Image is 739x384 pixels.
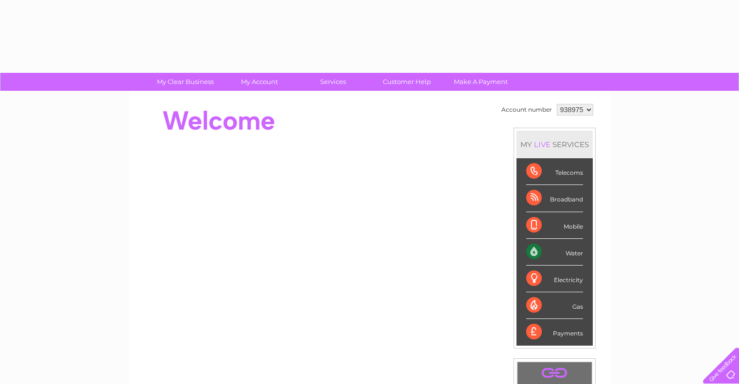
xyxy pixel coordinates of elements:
a: My Account [219,73,299,91]
div: LIVE [532,140,552,149]
div: MY SERVICES [516,131,593,158]
div: Telecoms [526,158,583,185]
a: Make A Payment [441,73,521,91]
a: My Clear Business [145,73,225,91]
div: Electricity [526,266,583,292]
a: . [520,365,589,382]
a: Customer Help [367,73,447,91]
div: Broadband [526,185,583,212]
td: Account number [499,101,554,118]
div: Gas [526,292,583,319]
div: Water [526,239,583,266]
div: Mobile [526,212,583,239]
a: Services [293,73,373,91]
div: Payments [526,319,583,345]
